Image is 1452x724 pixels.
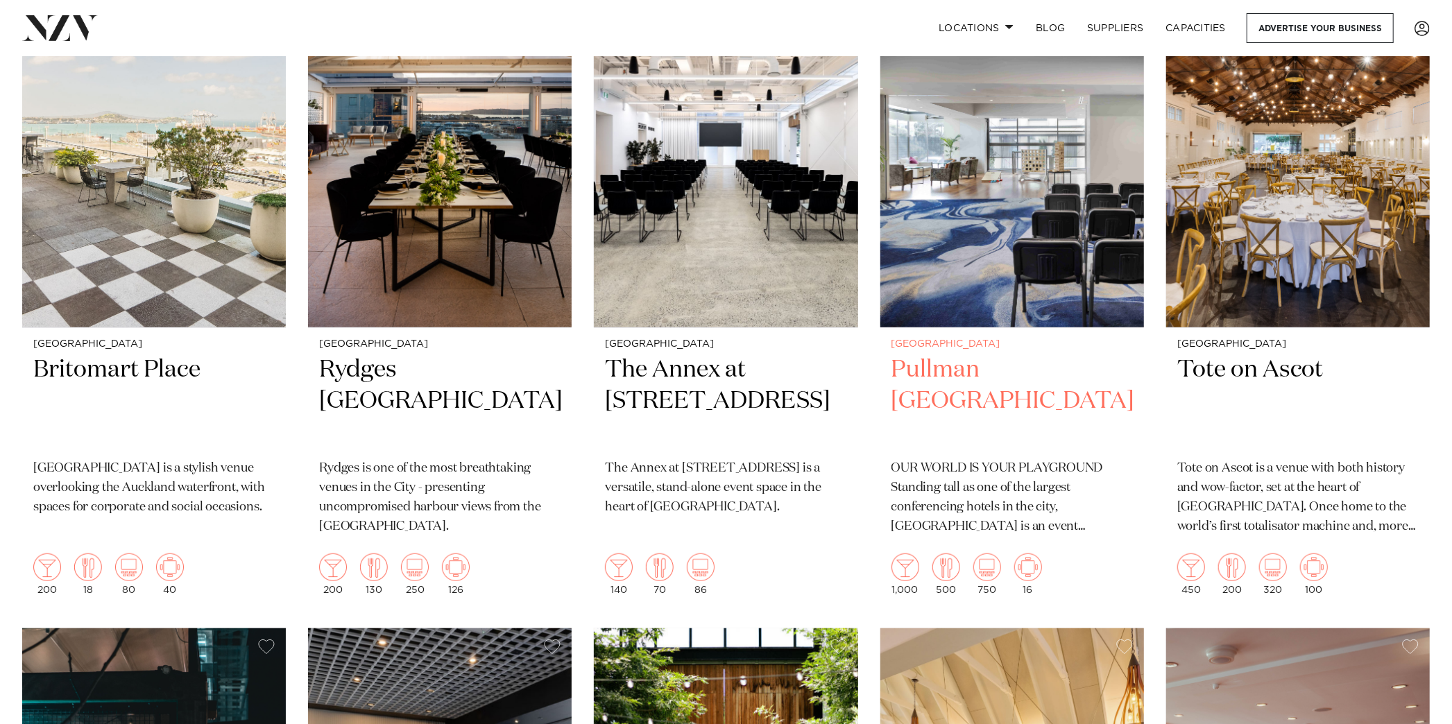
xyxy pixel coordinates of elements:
[319,553,347,581] img: cocktail.png
[605,553,633,581] img: cocktail.png
[33,459,275,517] p: [GEOGRAPHIC_DATA] is a stylish venue overlooking the Auckland waterfront, with spaces for corpora...
[319,553,347,595] div: 200
[1247,13,1394,43] a: Advertise your business
[1218,553,1246,581] img: dining.png
[1014,553,1042,581] img: meeting.png
[687,553,715,581] img: theatre.png
[401,553,429,595] div: 250
[605,553,633,595] div: 140
[33,354,275,448] h2: Britomart Place
[646,553,674,595] div: 70
[605,354,846,448] h2: The Annex at [STREET_ADDRESS]
[442,553,470,581] img: meeting.png
[646,553,674,581] img: dining.png
[1177,459,1419,537] p: Tote on Ascot is a venue with both history and wow-factor, set at the heart of [GEOGRAPHIC_DATA]....
[932,553,960,581] img: dining.png
[973,553,1001,595] div: 750
[360,553,388,581] img: dining.png
[932,553,960,595] div: 500
[1218,553,1246,595] div: 200
[605,339,846,350] small: [GEOGRAPHIC_DATA]
[1076,13,1154,43] a: SUPPLIERS
[115,553,143,581] img: theatre.png
[115,553,143,595] div: 80
[1025,13,1076,43] a: BLOG
[1014,553,1042,595] div: 16
[1155,13,1238,43] a: Capacities
[1177,339,1419,350] small: [GEOGRAPHIC_DATA]
[1177,553,1205,595] div: 450
[33,553,61,595] div: 200
[74,553,102,595] div: 18
[1300,553,1328,595] div: 100
[928,13,1025,43] a: Locations
[1300,553,1328,581] img: meeting.png
[74,553,102,581] img: dining.png
[319,339,561,350] small: [GEOGRAPHIC_DATA]
[891,459,1133,537] p: OUR WORLD IS YOUR PLAYGROUND Standing tall as one of the largest conferencing hotels in the city,...
[891,339,1133,350] small: [GEOGRAPHIC_DATA]
[1177,553,1205,581] img: cocktail.png
[319,459,561,537] p: Rydges is one of the most breathtaking venues in the City - presenting uncompromised harbour view...
[401,553,429,581] img: theatre.png
[442,553,470,595] div: 126
[687,553,715,595] div: 86
[891,553,919,595] div: 1,000
[360,553,388,595] div: 130
[33,339,275,350] small: [GEOGRAPHIC_DATA]
[891,354,1133,448] h2: Pullman [GEOGRAPHIC_DATA]
[973,553,1001,581] img: theatre.png
[156,553,184,595] div: 40
[1177,354,1419,448] h2: Tote on Ascot
[156,553,184,581] img: meeting.png
[1259,553,1287,581] img: theatre.png
[891,553,919,581] img: cocktail.png
[22,15,98,40] img: nzv-logo.png
[1259,553,1287,595] div: 320
[605,459,846,517] p: The Annex at [STREET_ADDRESS] is a versatile, stand-alone event space in the heart of [GEOGRAPHIC...
[319,354,561,448] h2: Rydges [GEOGRAPHIC_DATA]
[33,553,61,581] img: cocktail.png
